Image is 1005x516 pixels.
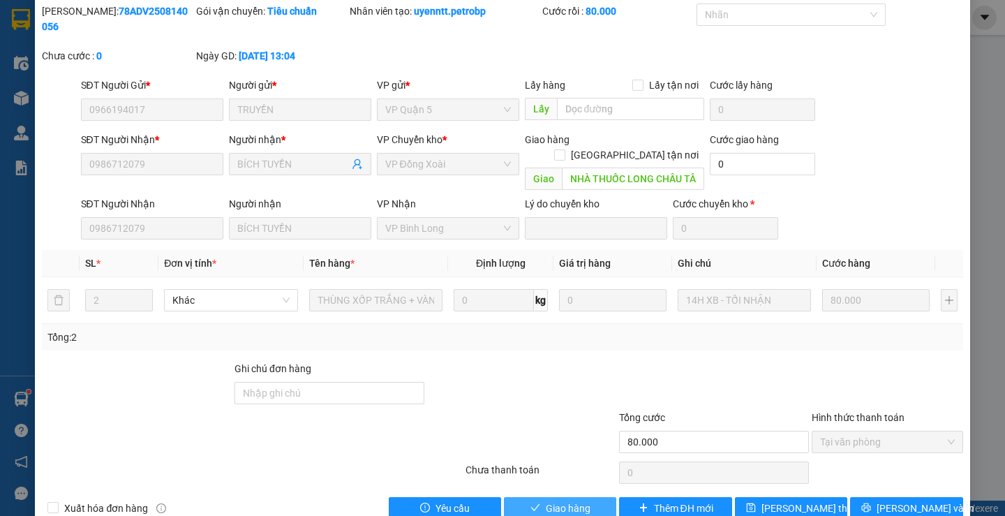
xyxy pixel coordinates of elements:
[820,432,955,452] span: Tại văn phòng
[746,503,756,514] span: save
[643,78,704,93] span: Lấy tận nơi
[172,290,289,311] span: Khác
[229,196,371,212] div: Người nhận
[10,90,101,107] div: 30.000
[96,50,102,61] b: 0
[385,99,511,120] span: VP Quận 5
[234,363,311,374] label: Ghi chú đơn hàng
[559,258,611,269] span: Giá trị hàng
[10,91,32,106] span: CR :
[42,48,193,64] div: Chưa cước :
[309,289,442,311] input: VD: Bàn, Ghế
[534,289,548,311] span: kg
[164,258,216,269] span: Đơn vị tính
[385,154,511,175] span: VP Đồng Xoài
[877,501,974,516] span: [PERSON_NAME] và In
[42,3,193,34] div: [PERSON_NAME]:
[12,45,99,62] div: THUẬN
[229,132,371,147] div: Người nhận
[377,134,442,145] span: VP Chuyển kho
[654,501,713,516] span: Thêm ĐH mới
[710,80,773,91] label: Cước lấy hàng
[710,134,779,145] label: Cước giao hàng
[559,289,667,311] input: 0
[81,78,223,93] div: SĐT Người Gửi
[710,98,815,121] input: Cước lấy hàng
[352,159,363,170] span: user-add
[377,78,519,93] div: VP gửi
[267,6,317,17] b: Tiêu chuẩn
[59,501,154,516] span: Xuất hóa đơn hàng
[229,78,371,93] div: Người gửi
[377,196,519,212] div: VP Nhận
[309,258,355,269] span: Tên hàng
[81,196,223,212] div: SĐT Người Nhận
[109,45,204,62] div: KHẮC TRUNG
[420,503,430,514] span: exclamation-circle
[710,153,815,175] input: Cước giao hàng
[525,134,569,145] span: Giao hàng
[822,289,930,311] input: 0
[639,503,648,514] span: plus
[562,168,704,190] input: Dọc đường
[812,412,904,423] label: Hình thức thanh toán
[530,503,540,514] span: check
[861,503,871,514] span: printer
[822,258,870,269] span: Cước hàng
[525,168,562,190] span: Giao
[435,501,470,516] span: Yêu cầu
[234,382,424,404] input: Ghi chú đơn hàng
[941,289,958,311] button: plus
[586,6,616,17] b: 80.000
[12,13,33,28] span: Gửi:
[85,258,96,269] span: SL
[464,462,618,487] div: Chưa thanh toán
[678,289,811,311] input: Ghi Chú
[672,250,817,277] th: Ghi chú
[109,12,204,45] div: VP Quận 5
[239,50,295,61] b: [DATE] 13:04
[47,330,389,345] div: Tổng: 2
[109,13,142,28] span: Nhận:
[525,98,557,120] span: Lấy
[525,196,667,212] div: Lý do chuyển kho
[673,196,778,212] div: Cước chuyển kho
[525,80,565,91] span: Lấy hàng
[542,3,694,19] div: Cước rồi :
[414,6,486,17] b: uyenntt.petrobp
[385,218,511,239] span: VP Bình Long
[196,48,348,64] div: Ngày GD:
[81,132,223,147] div: SĐT Người Nhận
[350,3,539,19] div: Nhân viên tạo:
[546,501,590,516] span: Giao hàng
[196,3,348,19] div: Gói vận chuyển:
[619,412,665,423] span: Tổng cước
[557,98,704,120] input: Dọc đường
[156,503,166,513] span: info-circle
[47,289,70,311] button: delete
[476,258,526,269] span: Định lượng
[565,147,704,163] span: [GEOGRAPHIC_DATA] tận nơi
[12,12,99,45] div: VP Bình Long
[761,501,873,516] span: [PERSON_NAME] thay đổi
